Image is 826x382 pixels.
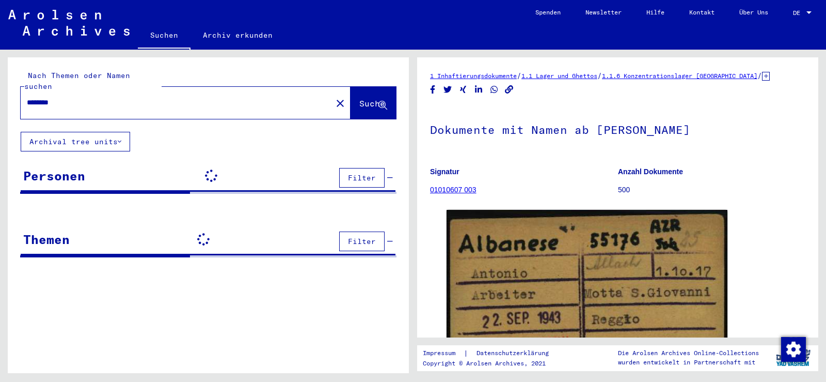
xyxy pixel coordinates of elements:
span: / [597,71,602,80]
a: 1.1.6 Konzentrationslager [GEOGRAPHIC_DATA] [602,72,757,80]
p: 500 [618,185,805,195]
mat-icon: close [334,97,346,110]
button: Share on Xing [458,83,469,96]
button: Share on Twitter [442,83,453,96]
a: Impressum [423,348,464,359]
button: Filter [339,232,385,251]
a: Datenschutzerklärung [468,348,561,359]
img: yv_logo.png [774,345,813,371]
b: Anzahl Dokumente [618,167,683,176]
mat-label: Nach Themen oder Namen suchen [24,71,130,91]
p: Copyright © Arolsen Archives, 2021 [423,359,561,368]
img: Arolsen_neg.svg [8,10,130,36]
button: Share on LinkedIn [473,83,484,96]
a: 01010607 003 [430,186,476,194]
span: DE [793,9,804,17]
span: / [517,71,521,80]
span: / [757,71,762,80]
a: Archiv erkunden [190,23,285,48]
h1: Dokumente mit Namen ab [PERSON_NAME] [430,106,805,151]
span: Filter [348,173,376,182]
span: Filter [348,237,376,246]
button: Copy link [504,83,515,96]
img: Zustimmung ändern [781,337,806,362]
span: Suche [359,98,385,109]
div: Themen [23,230,70,249]
button: Share on WhatsApp [489,83,500,96]
p: wurden entwickelt in Partnerschaft mit [618,358,759,367]
a: 1.1 Lager und Ghettos [521,72,597,80]
div: | [423,348,561,359]
button: Suche [351,87,396,119]
div: Zustimmung ändern [781,337,805,361]
div: Personen [23,166,85,185]
button: Filter [339,168,385,188]
b: Signatur [430,167,459,176]
button: Clear [330,93,351,113]
button: Share on Facebook [427,83,438,96]
p: Die Arolsen Archives Online-Collections [618,348,759,358]
button: Archival tree units [21,132,130,151]
a: Suchen [138,23,190,50]
a: 1 Inhaftierungsdokumente [430,72,517,80]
